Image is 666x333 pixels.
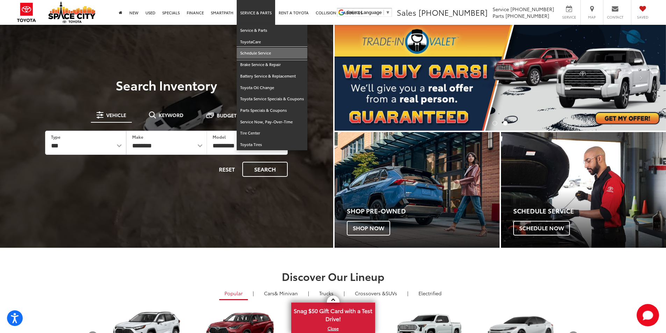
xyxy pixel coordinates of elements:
li: | [306,290,311,297]
button: Click to view next picture. [616,39,666,117]
button: Click to view previous picture. [335,39,384,117]
a: Toyota Tires [237,139,307,150]
span: Service [493,6,509,13]
button: Toggle Chat Window [637,304,659,326]
span: Sales [397,7,416,18]
span: Saved [635,15,650,20]
a: Trucks [314,287,339,299]
h3: Search Inventory [29,78,304,92]
span: Budget [217,113,237,118]
span: [PHONE_NUMBER] [506,12,549,19]
svg: Start Chat [637,304,659,326]
a: Toyota Oil Change [237,82,307,94]
a: Popular [219,287,248,300]
span: Snag $50 Gift Card with a Test Drive! [292,303,374,325]
a: Select Language​ [347,10,390,15]
a: SUVs [350,287,402,299]
li: Go to slide number 1. [493,121,497,125]
a: Service & Parts [237,25,307,36]
li: | [406,290,410,297]
span: Vehicle [106,113,126,117]
label: Model [213,134,226,140]
a: Electrified [413,287,447,299]
span: [PHONE_NUMBER] [510,6,554,13]
span: Schedule Now [513,221,570,236]
a: Parts Specials & Coupons [237,105,307,116]
span: Map [584,15,600,20]
span: & Minivan [274,290,298,297]
li: Go to slide number 2. [503,121,508,125]
span: Shop Now [347,221,390,236]
li: | [251,290,256,297]
label: Make [132,134,143,140]
a: Service Now, Pay-Over-Time [237,116,307,128]
span: [PHONE_NUMBER] [418,7,488,18]
h2: Discover Our Lineup [87,270,580,282]
a: ToyotaCare [237,36,307,48]
a: Shop Pre-Owned Shop Now [335,132,500,248]
span: Service [561,15,577,20]
span: ▼ [386,10,390,15]
a: Brake Service & Repair [237,59,307,71]
li: | [342,290,346,297]
a: Battery Service & Replacement [237,71,307,82]
a: Cars [259,287,303,299]
a: Tire Center: Opens in a new tab [237,128,307,139]
span: Parts [493,12,504,19]
img: Space City Toyota [48,1,95,23]
label: Type [51,134,60,140]
button: Reset [213,162,241,177]
div: Toyota [335,132,500,248]
button: Search [242,162,288,177]
h4: Shop Pre-Owned [347,208,500,215]
div: Toyota [501,132,666,248]
span: Keyword [159,113,184,117]
span: Crossovers & [355,290,386,297]
h4: Schedule Service [513,208,666,215]
a: Toyota Service Specials & Coupons [237,93,307,105]
a: Schedule Service Schedule Now [501,132,666,248]
a: Schedule Service [237,48,307,59]
span: Select Language [347,10,382,15]
span: Contact [607,15,623,20]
